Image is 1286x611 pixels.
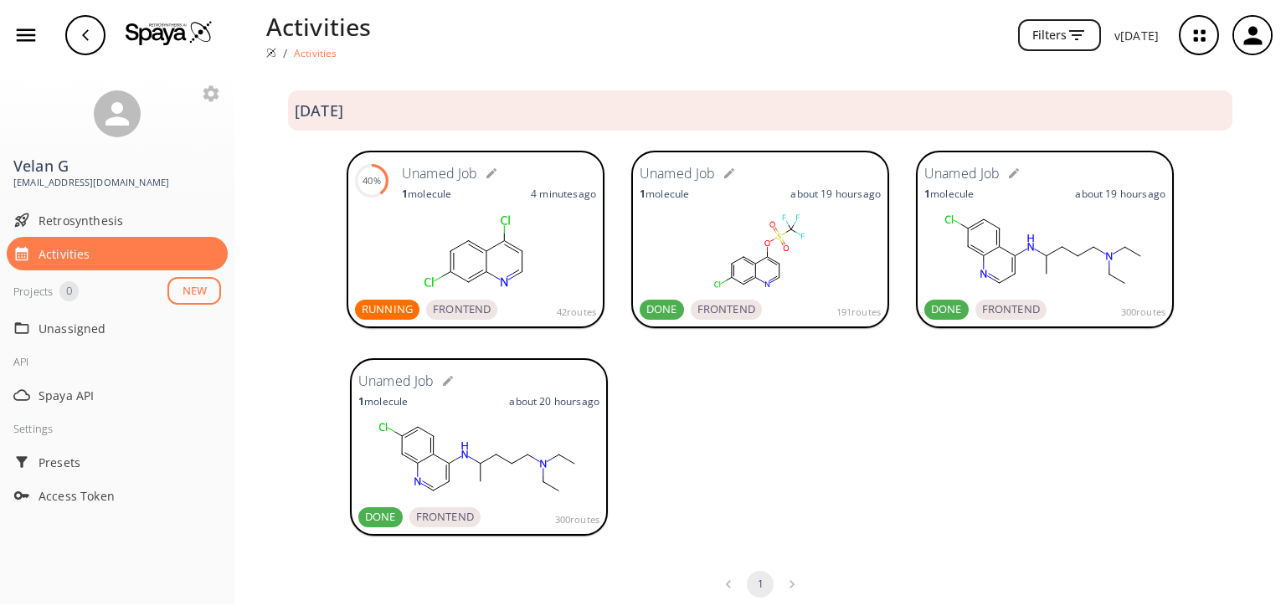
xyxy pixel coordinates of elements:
[7,445,228,479] div: Presets
[640,187,689,201] p: molecule
[59,283,79,300] span: 0
[1114,27,1159,44] p: v [DATE]
[924,163,1001,185] h6: Unamed Job
[426,301,497,318] span: FRONTEND
[691,301,762,318] span: FRONTEND
[975,301,1047,318] span: FRONTEND
[363,173,380,188] div: 40%
[924,187,974,201] p: molecule
[555,512,599,527] span: 300 routes
[266,8,372,44] p: Activities
[712,571,808,598] nav: pagination navigation
[39,212,221,229] span: Retrosynthesis
[7,479,228,512] div: Access Token
[7,237,228,270] div: Activities
[39,454,221,471] span: Presets
[358,394,408,408] p: molecule
[358,371,435,393] h6: Unamed Job
[402,163,478,185] h6: Unamed Job
[916,151,1174,331] a: Unamed Job1moleculeabout 19 hoursagoDONEFRONTEND300routes
[7,203,228,237] div: Retrosynthesis
[640,209,881,293] svg: O=S(=O)(Oc1ccnc2cc(Cl)ccc12)C(F)(F)F
[358,509,403,526] span: DONE
[640,301,684,318] span: DONE
[13,175,221,190] span: [EMAIL_ADDRESS][DOMAIN_NAME]
[924,301,969,318] span: DONE
[39,320,221,337] span: Unassigned
[295,102,343,120] h3: [DATE]
[13,281,53,301] div: Projects
[167,277,221,305] button: NEW
[358,417,599,501] svg: Clc1cc2nccc(c2cc1)NC(C)CCCN(CC)CC
[509,394,599,408] p: about 20 hours ago
[1018,19,1101,52] button: Filters
[1121,305,1165,320] span: 300 routes
[640,163,716,185] h6: Unamed Job
[924,187,930,201] strong: 1
[631,151,889,331] a: Unamed Job1moleculeabout 19 hoursagoDONEFRONTEND191routes
[294,46,337,60] p: Activities
[358,394,364,408] strong: 1
[531,187,596,201] p: 4 minutes ago
[283,44,287,62] li: /
[7,378,228,412] div: Spaya API
[836,305,881,320] span: 191 routes
[355,209,596,293] svg: Clc1ccc2c(Cl)ccnc2c1
[747,571,774,598] button: page 1
[640,187,646,201] strong: 1
[557,305,596,320] span: 42 routes
[126,20,213,45] img: Logo Spaya
[402,187,451,201] p: molecule
[790,187,881,201] p: about 19 hours ago
[13,157,221,175] h3: Velan G
[1075,187,1165,201] p: about 19 hours ago
[266,48,276,58] img: Spaya logo
[924,209,1165,293] svg: Clc1cc2nccc(c2cc1)NC(C)CCCN(CC)CC
[409,509,481,526] span: FRONTEND
[355,301,419,318] span: RUNNING
[39,245,221,263] span: Activities
[402,187,408,201] strong: 1
[350,358,608,539] a: Unamed Job1moleculeabout 20 hoursagoDONEFRONTEND300routes
[39,487,221,505] span: Access Token
[7,311,228,345] div: Unassigned
[39,387,221,404] span: Spaya API
[347,151,604,331] a: 40%Unamed Job1molecule4 minutesagoRUNNINGFRONTEND42routes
